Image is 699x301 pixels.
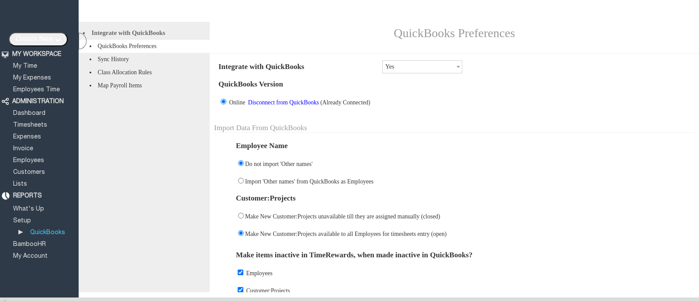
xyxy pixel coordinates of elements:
[312,159,319,166] img: img_trans.gif
[440,211,447,218] img: img_trans.gif
[214,133,695,155] td: Employee Name
[214,115,695,133] td: Import Data From QuickBooks
[12,158,45,163] a: Employees
[79,79,210,92] li: Map Payroll Items
[290,286,297,293] img: img_trans.gif
[446,229,453,236] img: img_trans.gif
[12,193,43,199] a: REPORTS
[12,87,61,93] a: Employees Time
[18,228,25,236] div: ▶
[20,6,38,14] span: Help
[29,230,66,235] a: QuickBooks
[247,99,320,106] a: Disconnect from QuickBooks
[12,98,64,105] div: ADMINISTRATION
[79,66,210,79] li: Class Allocation Rules
[214,155,695,172] td: Do not import 'Other names'
[214,281,695,299] td: Customer:Projects
[214,242,695,264] td: Make items inactive in TimeRewards, when made inactive in QuickBooks?
[661,4,682,19] img: Help
[12,63,38,69] a: My Time
[12,75,52,81] a: My Expenses
[79,33,87,49] div: Hide Menus
[259,22,650,45] td: QuickBooks Preferences
[229,99,245,106] span: Online
[464,62,471,69] img: img_trans.gif
[12,51,61,58] div: MY WORKSPACE
[214,207,695,225] td: Make New Customer:Projects unavailable till they are assigned manually (closed)
[12,206,45,212] a: What's Up
[12,134,42,140] a: Expenses
[12,111,47,116] a: Dashboard
[79,40,210,53] li: QuickBooks Preferences
[12,253,49,259] a: My Account
[374,176,381,183] img: img_trans.gif
[79,26,210,40] li: Integrate with QuickBooks
[214,264,695,281] td: Employees
[12,218,32,224] a: Setup
[12,170,46,175] a: Customers
[273,268,280,275] img: img_trans.gif
[12,242,47,247] a: BambooHR
[214,58,382,76] td: Integrate with QuickBooks
[79,53,210,66] li: Sync History
[12,122,48,128] a: Timesheets
[9,32,68,46] input: Create New
[214,172,695,190] td: Import 'Other names' from QuickBooks as Employees
[214,225,695,242] td: Make New Customer:Projects available to all Employees for timesheets entry (open)
[214,190,695,207] td: Customer:Projects
[214,76,695,93] td: QuickBooks Version
[12,146,35,152] a: Invoice
[247,99,370,106] span: (Already Connected)
[12,181,28,187] a: Lists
